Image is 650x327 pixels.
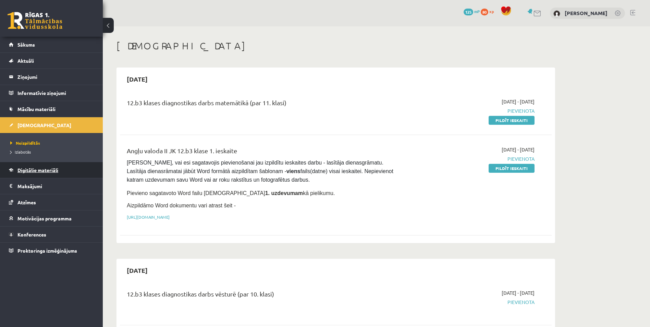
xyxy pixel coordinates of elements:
span: Sākums [17,41,35,48]
a: [DEMOGRAPHIC_DATA] [9,117,94,133]
a: Atzīmes [9,194,94,210]
span: Neizpildītās [10,140,40,146]
a: Pildīt ieskaiti [489,164,535,173]
a: Informatīvie ziņojumi [9,85,94,101]
div: 12.b3 klases diagnostikas darbs matemātikā (par 11. klasi) [127,98,395,111]
img: Inga Revina [553,10,560,17]
a: Konferences [9,227,94,242]
div: Angļu valoda II JK 12.b3 klase 1. ieskaite [127,146,395,159]
span: Pievienota [405,155,535,162]
a: Proktoringa izmēģinājums [9,243,94,258]
a: Maksājumi [9,178,94,194]
div: 12.b3 klases diagnostikas darbs vēsturē (par 10. klasi) [127,289,395,302]
span: 125 [464,9,473,15]
a: Izlabotās [10,149,96,155]
a: Ziņojumi [9,69,94,85]
a: Sākums [9,37,94,52]
span: [PERSON_NAME], vai esi sagatavojis pievienošanai jau izpildītu ieskaites darbu - lasītāja dienasg... [127,160,395,183]
a: [URL][DOMAIN_NAME] [127,214,170,220]
a: Digitālie materiāli [9,162,94,178]
a: Mācību materiāli [9,101,94,117]
legend: Maksājumi [17,178,94,194]
span: Konferences [17,231,46,238]
span: Aizpildāmo Word dokumentu vari atrast šeit - [127,203,236,208]
span: Atzīmes [17,199,36,205]
a: 80 xp [481,9,497,14]
a: Aktuāli [9,53,94,69]
span: Pievienota [405,107,535,114]
span: [DEMOGRAPHIC_DATA] [17,122,71,128]
h2: [DATE] [120,71,155,87]
strong: 1. uzdevumam [265,190,303,196]
h2: [DATE] [120,262,155,278]
span: [DATE] - [DATE] [502,146,535,153]
span: xp [489,9,494,14]
legend: Ziņojumi [17,69,94,85]
h1: [DEMOGRAPHIC_DATA] [116,40,555,52]
span: Digitālie materiāli [17,167,58,173]
a: Rīgas 1. Tālmācības vidusskola [8,12,62,29]
span: Mācību materiāli [17,106,56,112]
a: [PERSON_NAME] [565,10,608,16]
strong: viens [286,168,301,174]
a: Motivācijas programma [9,210,94,226]
a: Pildīt ieskaiti [489,116,535,125]
span: 80 [481,9,488,15]
span: Izlabotās [10,149,31,155]
a: Neizpildītās [10,140,96,146]
span: Aktuāli [17,58,34,64]
span: Pievienota [405,299,535,306]
span: Pievieno sagatavoto Word failu [DEMOGRAPHIC_DATA] kā pielikumu. [127,190,335,196]
span: Motivācijas programma [17,215,72,221]
span: [DATE] - [DATE] [502,98,535,105]
a: 125 mP [464,9,480,14]
span: mP [474,9,480,14]
span: [DATE] - [DATE] [502,289,535,296]
legend: Informatīvie ziņojumi [17,85,94,101]
span: Proktoringa izmēģinājums [17,247,77,254]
